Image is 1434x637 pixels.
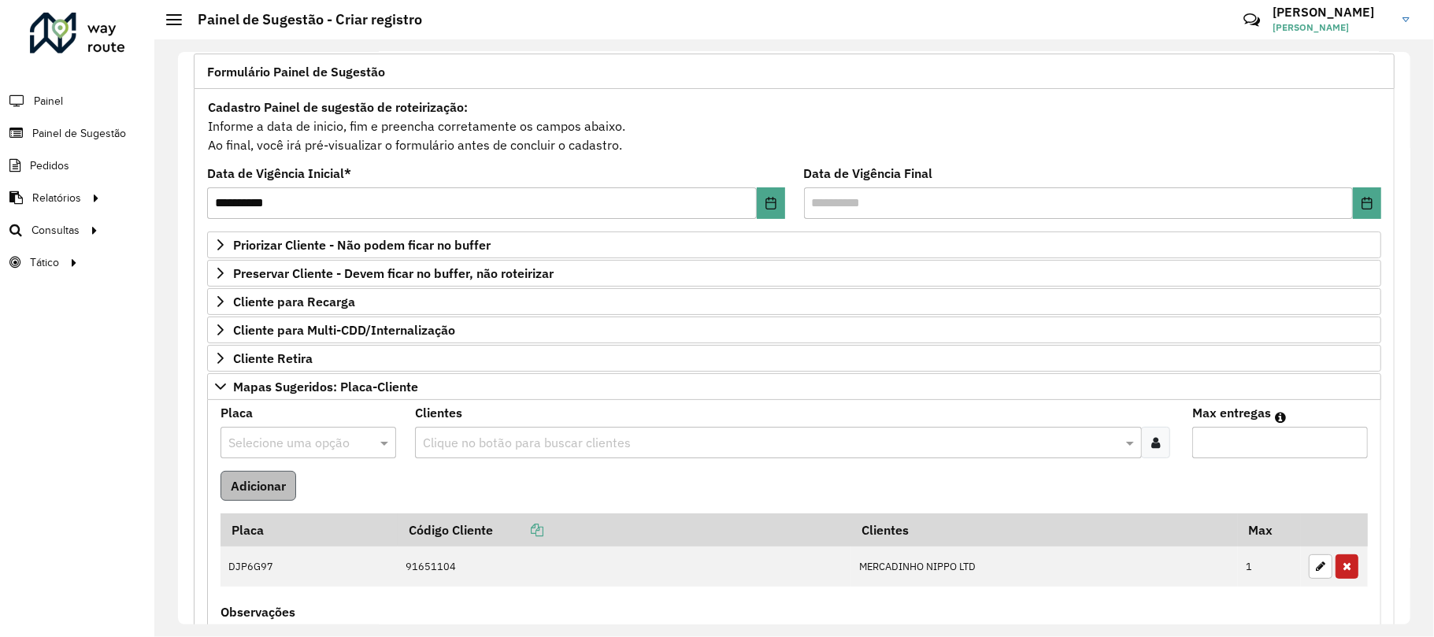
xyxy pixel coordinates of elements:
span: Painel de Sugestão [32,125,126,142]
label: Data de Vigência Final [804,164,933,183]
div: Informe a data de inicio, fim e preencha corretamente os campos abaixo. Ao final, você irá pré-vi... [207,97,1381,155]
td: DJP6G97 [220,546,398,587]
span: Mapas Sugeridos: Placa-Cliente [233,380,418,393]
em: Máximo de clientes que serão colocados na mesma rota com os clientes informados [1275,411,1286,424]
span: Painel [34,93,63,109]
button: Choose Date [757,187,785,219]
a: Cliente para Recarga [207,288,1381,315]
span: Preservar Cliente - Devem ficar no buffer, não roteirizar [233,267,554,280]
th: Clientes [851,513,1238,546]
label: Clientes [415,403,462,422]
a: Mapas Sugeridos: Placa-Cliente [207,373,1381,400]
label: Observações [220,602,295,621]
button: Choose Date [1353,187,1381,219]
td: MERCADINHO NIPPO LTD [851,546,1238,587]
span: Priorizar Cliente - Não podem ficar no buffer [233,239,491,251]
a: Contato Rápido [1235,3,1269,37]
th: Código Cliente [398,513,851,546]
h3: [PERSON_NAME] [1273,5,1391,20]
span: Relatórios [32,190,81,206]
label: Placa [220,403,253,422]
button: Adicionar [220,471,296,501]
span: [PERSON_NAME] [1273,20,1391,35]
a: Priorizar Cliente - Não podem ficar no buffer [207,231,1381,258]
th: Max [1238,513,1301,546]
span: Cliente Retira [233,352,313,365]
span: Consultas [31,222,80,239]
h2: Painel de Sugestão - Criar registro [182,11,422,28]
span: Cliente para Multi-CDD/Internalização [233,324,455,336]
strong: Cadastro Painel de sugestão de roteirização: [208,99,468,115]
a: Cliente para Multi-CDD/Internalização [207,317,1381,343]
td: 91651104 [398,546,851,587]
span: Pedidos [30,157,69,174]
label: Max entregas [1192,403,1271,422]
td: 1 [1238,546,1301,587]
span: Tático [30,254,59,271]
span: Formulário Painel de Sugestão [207,65,385,78]
a: Preservar Cliente - Devem ficar no buffer, não roteirizar [207,260,1381,287]
label: Data de Vigência Inicial [207,164,351,183]
a: Copiar [493,522,543,538]
a: Cliente Retira [207,345,1381,372]
span: Cliente para Recarga [233,295,355,308]
th: Placa [220,513,398,546]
